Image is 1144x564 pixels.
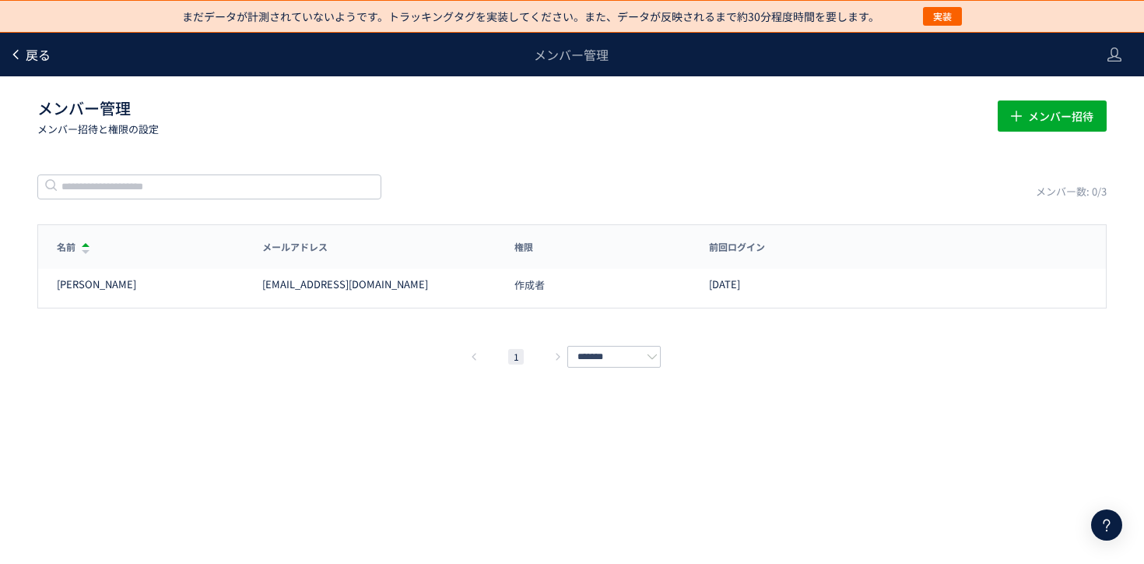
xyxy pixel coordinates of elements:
[933,7,952,26] span: 実装
[998,100,1107,132] button: メンバー招待
[262,240,328,253] span: メールアドレス
[1028,100,1093,132] span: メンバー招待
[182,9,879,24] p: まだデータが計測されていないようです。トラッキングタグを実装してください。また、データが反映されるまで約30分程度時間を要します。
[514,280,545,290] span: 作成者
[26,45,51,64] span: 戻る
[923,7,962,26] button: 実装
[51,33,1091,76] div: メンバー管理
[690,277,933,292] div: [DATE]
[57,277,136,292] div: [PERSON_NAME]
[37,97,979,136] h1: メンバー管理
[57,240,75,253] span: 名前
[709,240,765,253] span: 前回ログイン
[508,349,524,365] li: 1
[262,277,428,292] div: [EMAIL_ADDRESS][DOMAIN_NAME]
[37,122,979,136] p: メンバー招待と権限の設定
[37,347,1107,366] div: pagination
[514,240,533,253] span: 権限
[1036,185,1107,199] div: メンバー数: 0/3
